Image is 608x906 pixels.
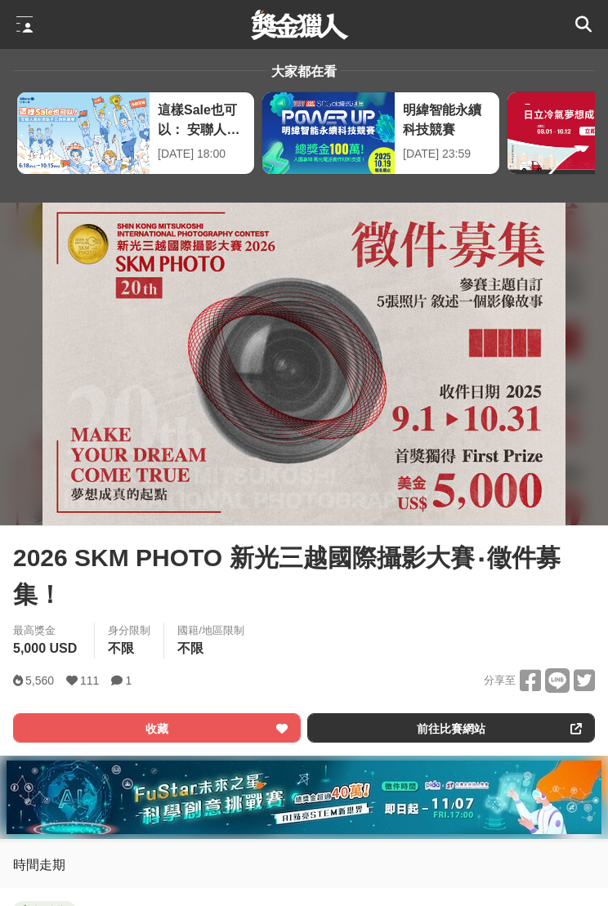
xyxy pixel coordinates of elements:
[403,100,491,137] div: 明緯智能永續科技競賽
[108,623,150,639] div: 身分限制
[108,641,134,655] span: 不限
[42,203,566,525] img: Cover Image
[7,761,601,834] img: d40c9272-0343-4c18-9a81-6198b9b9e0f4.jpg
[158,100,246,137] div: 這樣Sale也可以： 安聯人壽創意銷售法募集
[13,623,81,639] span: 最高獎金
[13,539,595,613] span: 2026 SKM PHOTO 新光三越國際攝影大賽‧徵件募集！
[262,91,500,175] a: 明緯智能永續科技競賽[DATE] 23:59
[158,145,246,163] div: [DATE] 18:00
[13,713,301,743] button: 收藏
[125,674,132,687] span: 1
[307,713,595,743] a: 前往比賽網站
[13,641,77,655] span: 5,000 USD
[177,623,244,639] div: 國籍/地區限制
[267,65,341,78] span: 大家都在看
[80,674,99,687] span: 111
[177,641,203,655] span: 不限
[484,668,516,693] span: 分享至
[16,91,255,175] a: 這樣Sale也可以： 安聯人壽創意銷售法募集[DATE] 18:00
[403,145,491,163] div: [DATE] 23:59
[25,674,54,687] span: 5,560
